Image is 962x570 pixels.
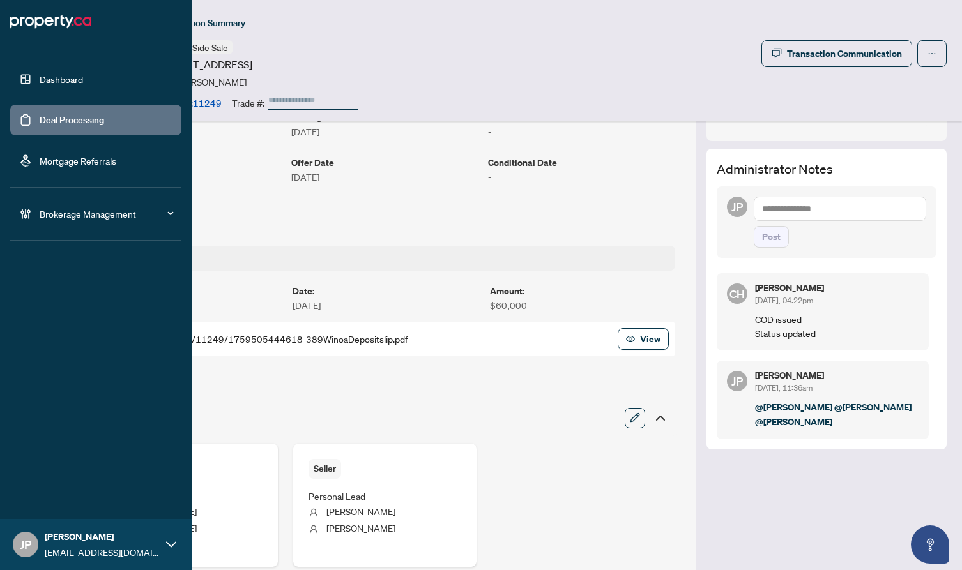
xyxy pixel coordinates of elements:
h3: Administrator Notes [717,159,937,179]
article: Offer Date [291,155,478,170]
span: [PERSON_NAME] [326,522,395,534]
span: View [640,329,660,349]
span: [EMAIL_ADDRESS][DOMAIN_NAME] [45,545,160,559]
span: Listing Side Sale [164,41,228,53]
article: $60,000 [490,298,675,312]
span: 118/transactions/11249/1759505444618-389WinoaDepositslip.pdf [121,332,408,346]
span: @[PERSON_NAME] [755,401,832,413]
div: Transaction Communication [787,43,902,64]
span: [DATE], 04:22pm [755,296,813,305]
span: ellipsis [928,49,936,58]
a: Dashboard [40,73,83,85]
span: Brokerage Management [40,207,172,221]
span: Transaction Summary [159,17,245,29]
span: [DATE], 11:36am [755,383,813,393]
span: @[PERSON_NAME] [755,416,832,428]
article: [DATE] [291,170,478,184]
article: [STREET_ADDRESS] [158,57,252,72]
article: Conditional Date [488,155,675,170]
article: - [488,170,675,184]
span: Personal Lead [309,490,365,502]
img: logo [10,11,91,32]
p: COD issued Status updated [755,312,919,340]
span: @[PERSON_NAME] [834,401,912,413]
span: Seller [309,459,341,479]
article: - [488,124,675,139]
span: JP [731,372,743,390]
button: Open asap [911,525,949,564]
span: JP [731,198,743,216]
button: Transaction Communication [761,40,912,67]
article: [DATE] [293,298,478,312]
article: Date : [293,283,478,298]
button: View [618,328,669,350]
span: CH [729,285,745,303]
span: [PERSON_NAME] [326,506,395,517]
article: [PERSON_NAME] [178,75,247,89]
a: Deal Processing [40,114,104,126]
article: [DATE] [291,124,478,139]
article: Amount : [490,283,675,298]
h5: [PERSON_NAME] [755,283,919,292]
span: eye [626,334,635,343]
a: Mortgage Referrals [40,155,116,167]
div: Client Details [84,400,678,436]
button: Post [754,226,789,248]
h5: [PERSON_NAME] [755,371,919,380]
span: JP [20,536,31,553]
article: Trade #: [232,96,264,110]
span: [PERSON_NAME] [45,530,160,544]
